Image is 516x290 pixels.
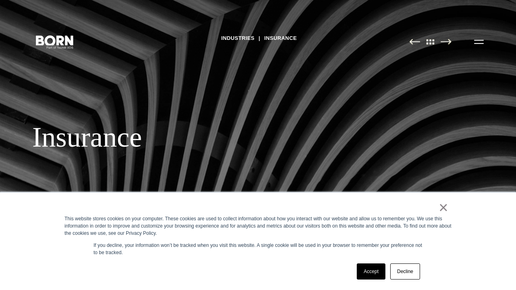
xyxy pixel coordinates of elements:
[409,39,420,45] img: Previous Page
[64,215,451,237] div: This website stores cookies on your computer. These cookies are used to collect information about...
[390,263,420,280] a: Decline
[32,121,484,154] div: Insurance
[441,39,451,45] img: Next Page
[439,204,448,211] a: ×
[264,32,297,44] a: Insurance
[469,33,489,50] button: Open
[94,242,422,256] p: If you decline, your information won’t be tracked when you visit this website. A single cookie wi...
[422,39,439,45] img: All Pages
[357,263,385,280] a: Accept
[221,32,255,44] a: Industries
